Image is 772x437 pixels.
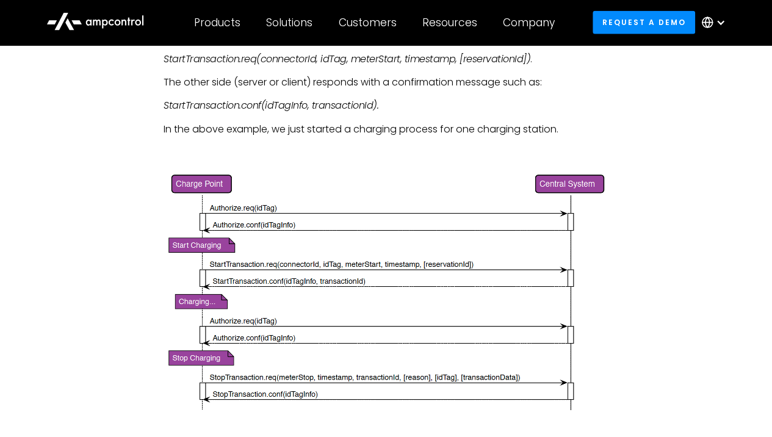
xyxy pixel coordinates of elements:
div: Customers [339,16,397,29]
p: . [164,52,608,66]
img: Sequence Diagram: Example of starting and stopping a transaction — OCPP 1.6 [164,170,608,416]
p: The other side (server or client) responds with a confirmation message such as: [164,76,608,89]
em: StartTransaction.req(connectorId, idTag, meterStart, timestamp, [reservationId]) [164,52,530,66]
div: Products [194,16,240,29]
a: Request a demo [593,11,695,34]
div: Solutions [266,16,312,29]
div: Resources [422,16,477,29]
em: StartTransaction.conf(idTagInfo, transactionId). [164,98,378,112]
div: Company [503,16,555,29]
p: In the above example, we just started a charging process for one charging station. [164,123,608,136]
